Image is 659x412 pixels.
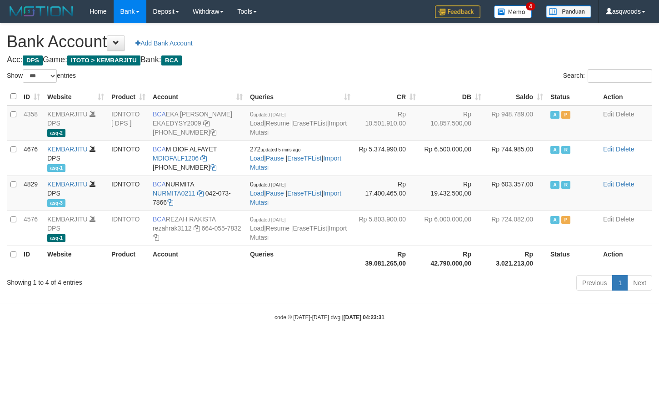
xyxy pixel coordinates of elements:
[153,155,199,162] a: MDIOFALF1206
[266,190,284,197] a: Pause
[149,176,246,211] td: NURMITA 042-073-7866
[149,88,246,106] th: Account: activate to sort column ascending
[561,111,570,119] span: Paused
[153,190,195,197] a: NURMITA0211
[354,176,419,211] td: Rp 17.400.465,00
[149,106,246,141] td: EKA [PERSON_NAME] [PHONE_NUMBER]
[108,141,149,176] td: IDNTOTO
[47,164,65,172] span: asq-1
[44,88,108,106] th: Website: activate to sort column ascending
[47,146,88,153] a: KEMBARJITU
[167,199,173,206] a: Copy 0420737866 to clipboard
[561,216,570,224] span: Paused
[287,190,321,197] a: EraseTFList
[108,106,149,141] td: IDNTOTO [ DPS ]
[161,55,182,65] span: BCA
[266,225,290,232] a: Resume
[435,5,480,18] img: Feedback.jpg
[485,141,547,176] td: Rp 744.985,00
[254,182,285,187] span: updated [DATE]
[250,146,300,153] span: 272
[20,176,44,211] td: 4829
[354,106,419,141] td: Rp 10.501.910,00
[149,246,246,271] th: Account
[47,181,88,188] a: KEMBARJITU
[616,181,634,188] a: Delete
[550,181,559,189] span: Active
[47,216,88,223] a: KEMBARJITU
[576,275,613,291] a: Previous
[23,55,43,65] span: DPS
[354,88,419,106] th: CR: activate to sort column ascending
[485,88,547,106] th: Saldo: activate to sort column ascending
[485,106,547,141] td: Rp 948.789,00
[419,141,485,176] td: Rp 6.500.000,00
[588,69,652,83] input: Search:
[7,274,268,287] div: Showing 1 to 4 of 4 entries
[153,216,166,223] span: BCA
[612,275,628,291] a: 1
[130,35,198,51] a: Add Bank Account
[203,120,210,127] a: Copy EKAEDYSY2009 to clipboard
[20,141,44,176] td: 4676
[250,190,341,206] a: Import Mutasi
[250,111,347,136] span: | | |
[200,155,207,162] a: Copy MDIOFALF1206 to clipboard
[250,155,341,171] a: Import Mutasi
[266,120,290,127] a: Resume
[254,112,285,117] span: updated [DATE]
[7,55,652,65] h4: Acc: Game: Bank:
[293,120,327,127] a: EraseTFList
[153,120,201,127] a: EKAEDYSY2009
[250,146,341,171] span: | | |
[44,246,108,271] th: Website
[250,155,264,162] a: Load
[153,234,159,241] a: Copy 6640557832 to clipboard
[153,181,166,188] span: BCA
[546,5,591,18] img: panduan.png
[287,155,321,162] a: EraseTFList
[616,146,634,153] a: Delete
[250,111,285,118] span: 0
[561,181,570,189] span: Running
[354,211,419,246] td: Rp 5.803.900,00
[547,88,599,106] th: Status
[550,111,559,119] span: Active
[250,216,285,223] span: 0
[344,314,384,321] strong: [DATE] 04:23:31
[616,111,634,118] a: Delete
[153,146,166,153] span: BCA
[550,146,559,154] span: Active
[246,246,354,271] th: Queries
[210,129,216,136] a: Copy 7865564490 to clipboard
[250,216,347,241] span: | | |
[47,129,65,137] span: asq-2
[149,211,246,246] td: REZAH RAKISTA 664-055-7832
[44,176,108,211] td: DPS
[547,246,599,271] th: Status
[250,181,341,206] span: | | |
[108,211,149,246] td: IDNTOTO
[197,190,204,197] a: Copy NURMITA0211 to clipboard
[419,211,485,246] td: Rp 6.000.000,00
[494,5,532,18] img: Button%20Memo.svg
[250,190,264,197] a: Load
[250,120,264,127] a: Load
[550,216,559,224] span: Active
[194,225,200,232] a: Copy rezahrak3112 to clipboard
[44,211,108,246] td: DPS
[599,88,652,106] th: Action
[419,176,485,211] td: Rp 19.432.500,00
[149,141,246,176] td: M DIOF ALFAYET [PHONE_NUMBER]
[260,147,300,152] span: updated 5 mins ago
[354,246,419,271] th: Rp 39.081.265,00
[266,155,284,162] a: Pause
[563,69,652,83] label: Search:
[67,55,140,65] span: ITOTO > KEMBARJITU
[153,111,166,118] span: BCA
[7,69,76,83] label: Show entries
[526,2,535,10] span: 4
[485,211,547,246] td: Rp 724.082,00
[561,146,570,154] span: Running
[20,211,44,246] td: 4576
